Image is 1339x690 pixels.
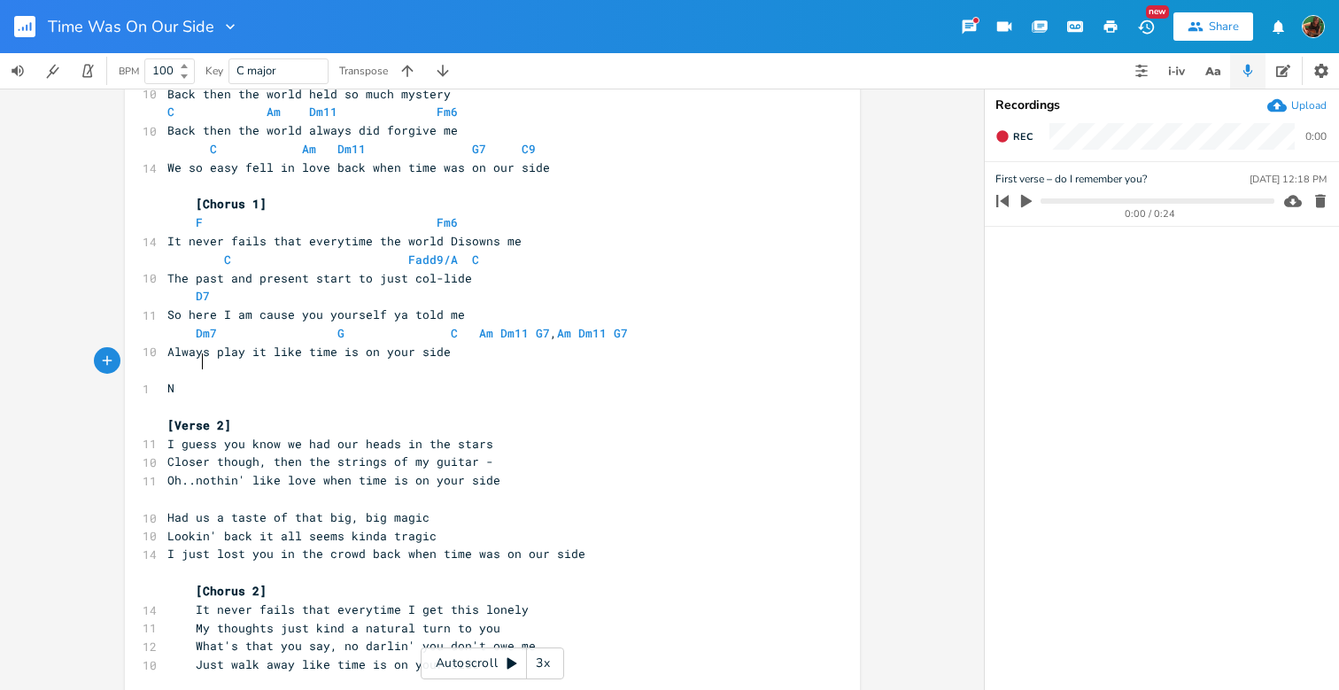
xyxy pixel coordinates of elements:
div: 0:00 [1305,131,1327,142]
div: Share [1209,19,1239,35]
span: Am [302,141,316,157]
div: 3x [527,647,559,679]
span: C major [236,63,276,79]
span: Fm6 [437,104,458,120]
span: [Chorus 1] [196,196,267,212]
span: I just lost you in the crowd back when time was on our side [167,546,585,562]
span: Back then the world always did forgive me [167,122,458,138]
span: Am [479,325,493,341]
span: First verse – do I remember you? [995,171,1147,188]
span: D7 [196,288,210,304]
span: C [451,325,458,341]
span: C [224,252,231,267]
span: Dm11 [309,104,337,120]
span: Had us a taste of that big, big magic [167,509,430,525]
span: We so easy fell in love back when time was on our side [167,159,550,175]
span: Dm11 [500,325,529,341]
span: F [196,214,203,230]
span: My thoughts just kind a natural turn to you [167,620,500,636]
span: [Verse 2] [167,417,231,433]
span: So here I am cause you yourself ya told me [167,306,465,322]
span: Always play it like time is on your side [167,344,451,360]
div: [DATE] 12:18 PM [1250,174,1327,184]
span: Dm11 [578,325,607,341]
span: The past and present start to just col-lide [167,270,472,286]
span: C [472,252,479,267]
span: It never fails that everytime the world Disowns me [167,233,522,249]
span: What's that you say, no darlin' you don't owe me [167,638,536,654]
div: New [1146,5,1169,19]
div: Autoscroll [421,647,564,679]
div: Recordings [995,99,1328,112]
img: Susan Rowe [1302,15,1325,38]
span: Fadd9/A [408,252,458,267]
span: , [167,325,628,341]
span: Dm7 [196,325,217,341]
span: Lookin' back it all seems kinda tragic [167,528,437,544]
span: Just walk away like time is on your side [167,656,479,672]
span: Fm6 [437,214,458,230]
span: Rec [1013,130,1033,143]
span: I guess you know we had our heads in the stars [167,436,493,452]
span: Am [557,325,571,341]
div: Transpose [339,66,388,76]
span: C9 [522,141,536,157]
span: Closer though, then the strings of my guitar - [167,454,493,469]
button: Share [1173,12,1253,41]
div: Key [205,66,223,76]
button: Upload [1267,96,1327,115]
span: C [210,141,217,157]
span: C [167,104,174,120]
span: G7 [536,325,550,341]
span: Oh..nothin' like love when time is on your side [167,472,500,488]
div: Upload [1291,98,1327,112]
span: G [337,325,344,341]
div: BPM [119,66,139,76]
span: Dm11 [337,141,366,157]
div: 0:00 / 0:24 [1026,209,1274,219]
button: Rec [988,122,1040,151]
span: Am [267,104,281,120]
button: New [1128,11,1164,43]
span: G7 [472,141,486,157]
span: It never fails that everytime I get this lonely [167,601,529,617]
span: Back then the world held so much mystery [167,86,451,102]
span: Time Was On Our Side [48,19,214,35]
span: [Chorus 2] [196,583,267,599]
span: N [167,380,174,396]
span: G7 [614,325,628,341]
